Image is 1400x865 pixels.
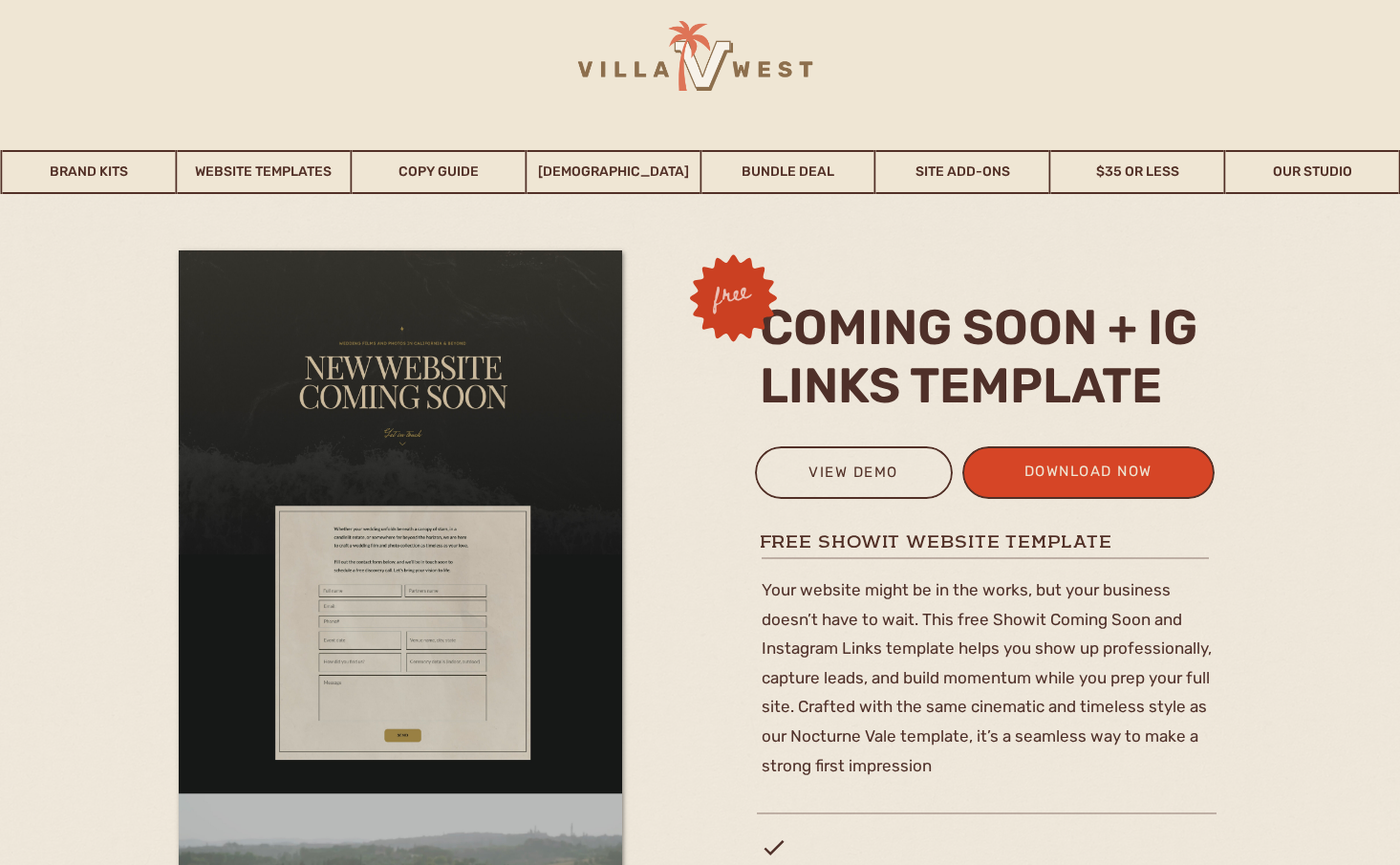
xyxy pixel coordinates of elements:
a: Bundle Deal [701,150,874,194]
h2: coming soon + ig links template [760,298,1221,413]
p: Your website might be in the works, but your business doesn’t have to wait. This free Showit Comi... [762,575,1217,794]
a: view demo [767,460,940,491]
h3: free [690,271,774,322]
a: [DEMOGRAPHIC_DATA] [527,150,700,194]
h1: free showit website template [760,530,1215,553]
a: Our Studio [1226,150,1399,194]
a: Site Add-Ons [876,150,1049,194]
a: $35 or Less [1051,150,1224,194]
a: Website Templates [177,150,350,194]
a: Brand Kits [3,150,176,194]
a: download now [995,459,1182,490]
a: Copy Guide [352,150,525,194]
